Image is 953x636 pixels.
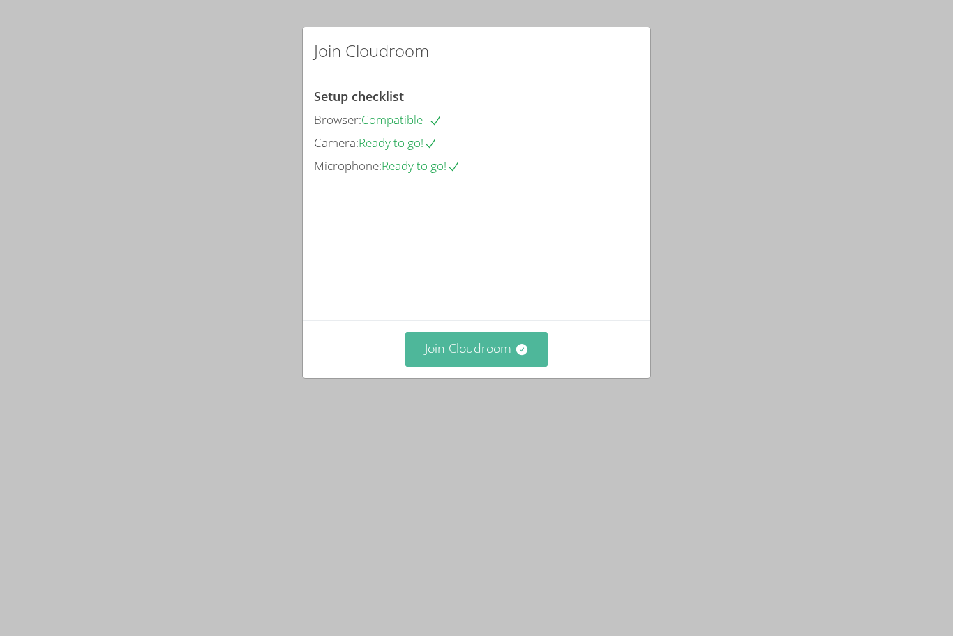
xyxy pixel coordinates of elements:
span: Browser: [314,112,361,128]
span: Compatible [361,112,442,128]
button: Join Cloudroom [405,332,548,366]
span: Setup checklist [314,88,404,105]
span: Microphone: [314,158,382,174]
h2: Join Cloudroom [314,38,429,63]
span: Ready to go! [359,135,437,151]
span: Camera: [314,135,359,151]
span: Ready to go! [382,158,460,174]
